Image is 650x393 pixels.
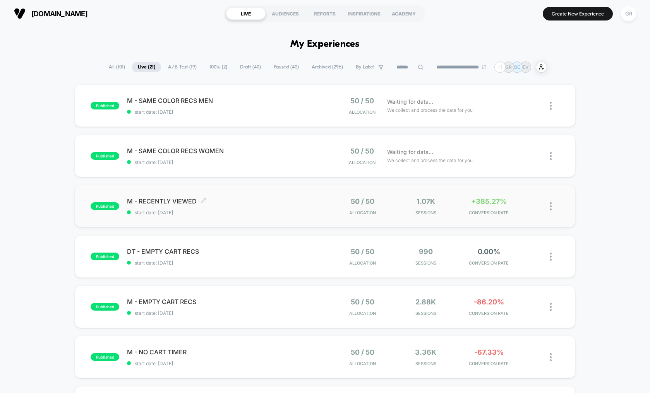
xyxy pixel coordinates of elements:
[127,310,325,316] span: start date: [DATE]
[459,311,518,316] span: CONVERSION RATE
[305,7,345,20] div: REPORTS
[14,8,26,19] img: Visually logo
[351,197,374,205] span: 50 / 50
[91,253,119,260] span: published
[351,348,374,356] span: 50 / 50
[127,197,325,205] span: M - RECENTLY VIEWED
[415,348,436,356] span: 3.36k
[459,210,518,215] span: CONVERSION RATE
[356,64,374,70] span: By Label
[494,62,506,73] div: + 1
[350,147,374,155] span: 50 / 50
[550,102,552,110] img: close
[349,210,376,215] span: Allocation
[459,361,518,366] span: CONVERSION RATE
[523,64,528,70] p: EV
[384,7,424,20] div: ACADEMY
[349,160,376,165] span: Allocation
[514,64,521,70] p: OC
[350,97,374,105] span: 50 / 50
[306,62,349,72] span: Archived ( 296 )
[419,248,433,256] span: 990
[396,260,455,266] span: Sessions
[396,361,455,366] span: Sessions
[103,62,131,72] span: All ( 101 )
[505,64,512,70] p: GR
[268,62,305,72] span: Paused ( 40 )
[162,62,202,72] span: A/B Test ( 19 )
[91,102,119,109] span: published
[387,157,473,164] span: We collect and process the data for you
[417,197,435,205] span: 1.07k
[619,6,638,22] button: GR
[345,7,384,20] div: INSPIRATIONS
[349,311,376,316] span: Allocation
[550,353,552,361] img: close
[415,298,436,306] span: 2.88k
[31,10,87,18] span: [DOMAIN_NAME]
[459,260,518,266] span: CONVERSION RATE
[91,152,119,160] span: published
[204,62,233,72] span: 100% ( 2 )
[396,311,455,316] span: Sessions
[474,298,504,306] span: -86.20%
[550,202,552,210] img: close
[478,248,500,256] span: 0.00%
[127,147,325,155] span: M - SAME COLOR RECS WOMEN
[387,106,473,114] span: We collect and process the data for you
[127,348,325,356] span: M - NO CART TIMER
[351,298,374,306] span: 50 / 50
[91,353,119,361] span: published
[266,7,305,20] div: AUDIENCES
[396,210,455,215] span: Sessions
[387,97,433,106] span: Waiting for data...
[132,62,161,72] span: Live ( 21 )
[127,210,325,215] span: start date: [DATE]
[127,298,325,306] span: M - EMPTY CART RECS
[471,197,507,205] span: +385.27%
[550,303,552,311] img: close
[349,361,376,366] span: Allocation
[290,39,360,50] h1: My Experiences
[12,7,90,20] button: [DOMAIN_NAME]
[543,7,613,21] button: Create New Experience
[550,253,552,261] img: close
[349,109,376,115] span: Allocation
[349,260,376,266] span: Allocation
[621,6,636,21] div: GR
[474,348,504,356] span: -67.33%
[127,159,325,165] span: start date: [DATE]
[127,260,325,266] span: start date: [DATE]
[482,65,486,69] img: end
[351,248,374,256] span: 50 / 50
[127,97,325,104] span: M - SAME COLOR RECS MEN
[387,148,433,156] span: Waiting for data...
[234,62,267,72] span: Draft ( 40 )
[550,152,552,160] img: close
[127,361,325,366] span: start date: [DATE]
[127,109,325,115] span: start date: [DATE]
[91,303,119,311] span: published
[226,7,266,20] div: LIVE
[91,202,119,210] span: published
[127,248,325,255] span: DT - EMPTY CART RECS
